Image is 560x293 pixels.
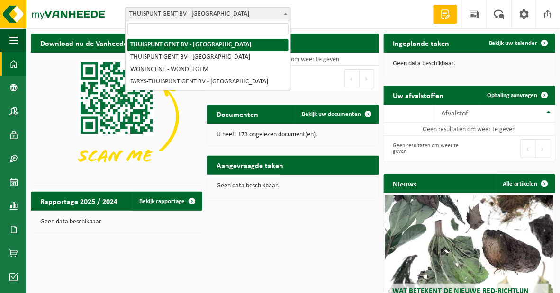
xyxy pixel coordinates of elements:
a: Alle artikelen [496,174,554,193]
a: Ophaling aanvragen [479,86,554,105]
button: Previous [344,69,360,88]
a: Bekijk uw kalender [481,34,554,53]
h2: Download nu de Vanheede+ app! [31,34,157,52]
h2: Documenten [207,105,268,123]
h2: Ingeplande taken [384,34,459,52]
td: Geen resultaten om weer te geven [207,53,379,66]
span: THUISPUNT GENT BV - GENT [126,8,290,21]
p: Geen data beschikbaar [40,219,193,225]
div: Geen resultaten om weer te geven [388,138,465,159]
button: Next [360,69,374,88]
p: U heeft 173 ongelezen document(en). [217,132,369,138]
a: Bekijk rapportage [132,192,201,211]
span: Ophaling aanvragen [487,92,538,98]
td: Geen resultaten om weer te geven [384,123,555,136]
button: Next [536,139,551,158]
h2: Uw afvalstoffen [384,86,453,104]
button: Previous [521,139,536,158]
span: Bekijk uw kalender [489,40,538,46]
p: Geen data beschikbaar. [393,61,546,67]
a: Bekijk uw documenten [295,105,378,124]
h2: Rapportage 2025 / 2024 [31,192,127,210]
h2: Nieuws [384,174,426,193]
span: THUISPUNT GENT BV - GENT [125,7,291,21]
h2: Aangevraagde taken [207,156,293,174]
li: FARYS-THUISPUNT GENT BV - [GEOGRAPHIC_DATA] [127,76,289,88]
span: Bekijk uw documenten [302,111,361,117]
li: THUISPUNT GENT BV - [GEOGRAPHIC_DATA] [127,39,289,51]
p: Geen data beschikbaar. [217,183,369,189]
span: Afvalstof [442,110,469,117]
li: THUISPUNT GENT BV - [GEOGRAPHIC_DATA] [127,51,289,63]
li: WONINGENT - WONDELGEM [127,63,289,76]
img: Download de VHEPlus App [31,53,202,181]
